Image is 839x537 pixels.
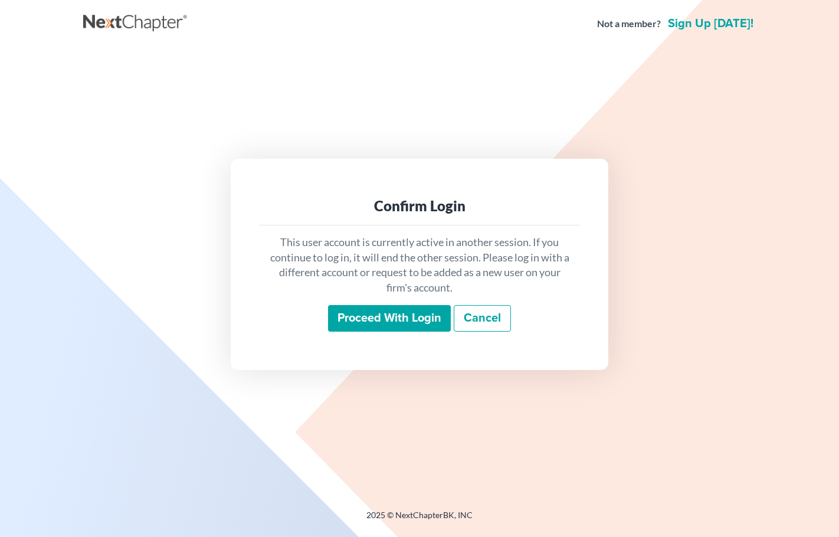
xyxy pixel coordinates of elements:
a: Sign up [DATE]! [666,18,756,30]
input: Proceed with login [328,305,451,332]
strong: Not a member? [597,17,661,31]
a: Cancel [454,305,511,332]
p: This user account is currently active in another session. If you continue to log in, it will end ... [268,235,571,296]
div: 2025 © NextChapterBK, INC [83,509,756,531]
div: Confirm Login [268,197,571,215]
